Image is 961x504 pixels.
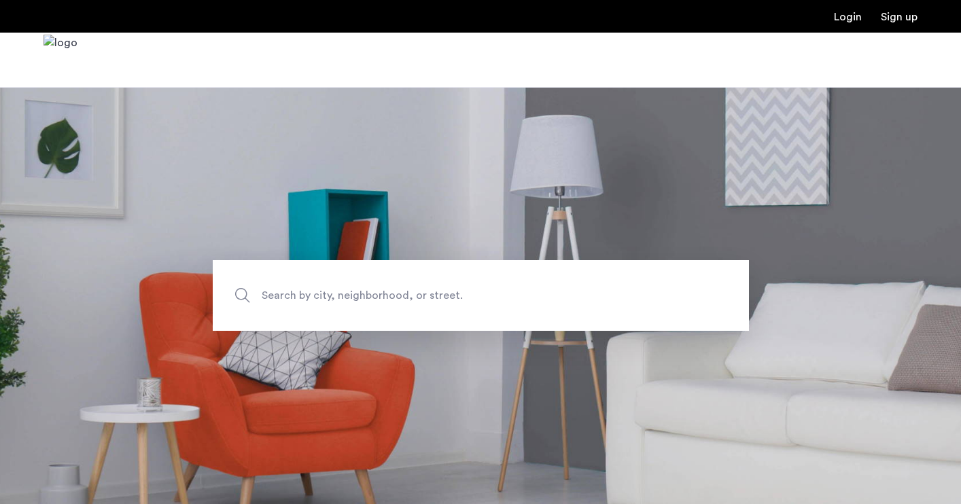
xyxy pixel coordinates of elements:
a: Login [834,12,862,22]
a: Registration [881,12,918,22]
span: Search by city, neighborhood, or street. [262,287,637,305]
a: Cazamio Logo [43,35,77,86]
input: Apartment Search [213,260,749,331]
img: logo [43,35,77,86]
